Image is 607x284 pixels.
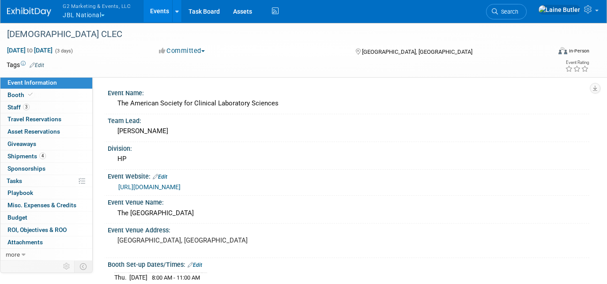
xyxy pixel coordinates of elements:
[188,262,202,268] a: Edit
[8,226,67,233] span: ROI, Objectives & ROO
[0,163,92,175] a: Sponsorships
[0,89,92,101] a: Booth
[108,196,589,207] div: Event Venue Name:
[0,113,92,125] a: Travel Reservations
[0,126,92,138] a: Asset Reservations
[8,165,45,172] span: Sponsorships
[108,86,589,97] div: Event Name:
[0,212,92,224] a: Budget
[498,8,518,15] span: Search
[4,26,540,42] div: [DEMOGRAPHIC_DATA] CLEC
[8,214,27,221] span: Budget
[565,60,589,65] div: Event Rating
[558,47,567,54] img: Format-Inperson.png
[59,261,75,272] td: Personalize Event Tab Strip
[503,46,589,59] div: Event Format
[75,261,93,272] td: Toggle Event Tabs
[108,114,589,125] div: Team Lead:
[0,249,92,261] a: more
[8,79,57,86] span: Event Information
[114,124,583,138] div: [PERSON_NAME]
[8,189,33,196] span: Playbook
[114,273,129,282] td: Thu.
[108,142,589,153] div: Division:
[0,224,92,236] a: ROI, Objectives & ROO
[108,258,589,269] div: Booth Set-up Dates/Times:
[118,183,181,191] a: [URL][DOMAIN_NAME]
[152,274,200,281] span: 8:00 AM - 11:00 AM
[0,101,92,113] a: Staff3
[8,116,61,123] span: Travel Reservations
[8,91,34,98] span: Booth
[7,60,44,69] td: Tags
[7,177,22,184] span: Tasks
[0,138,92,150] a: Giveaways
[0,199,92,211] a: Misc. Expenses & Credits
[63,1,131,11] span: G2 Marketing & Events, LLC
[362,49,472,55] span: [GEOGRAPHIC_DATA], [GEOGRAPHIC_DATA]
[108,170,589,181] div: Event Website:
[0,150,92,162] a: Shipments4
[156,46,208,56] button: Committed
[0,77,92,89] a: Event Information
[0,236,92,248] a: Attachments
[8,239,43,246] span: Attachments
[23,104,30,110] span: 3
[129,273,147,282] td: [DATE]
[6,251,20,258] span: more
[569,48,589,54] div: In-Person
[117,236,299,244] pre: [GEOGRAPHIC_DATA], [GEOGRAPHIC_DATA]
[30,62,44,68] a: Edit
[114,206,583,220] div: The [GEOGRAPHIC_DATA]
[8,153,46,160] span: Shipments
[26,47,34,54] span: to
[7,7,51,16] img: ExhibitDay
[54,48,73,54] span: (3 days)
[0,175,92,187] a: Tasks
[8,128,60,135] span: Asset Reservations
[538,5,581,15] img: Laine Butler
[7,46,53,54] span: [DATE] [DATE]
[486,4,527,19] a: Search
[28,92,33,97] i: Booth reservation complete
[114,152,583,166] div: HP
[8,202,76,209] span: Misc. Expenses & Credits
[0,187,92,199] a: Playbook
[153,174,167,180] a: Edit
[114,97,583,110] div: The American Society for Clinical Laboratory Sciences
[39,153,46,159] span: 4
[108,224,589,235] div: Event Venue Address:
[8,140,36,147] span: Giveaways
[8,104,30,111] span: Staff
